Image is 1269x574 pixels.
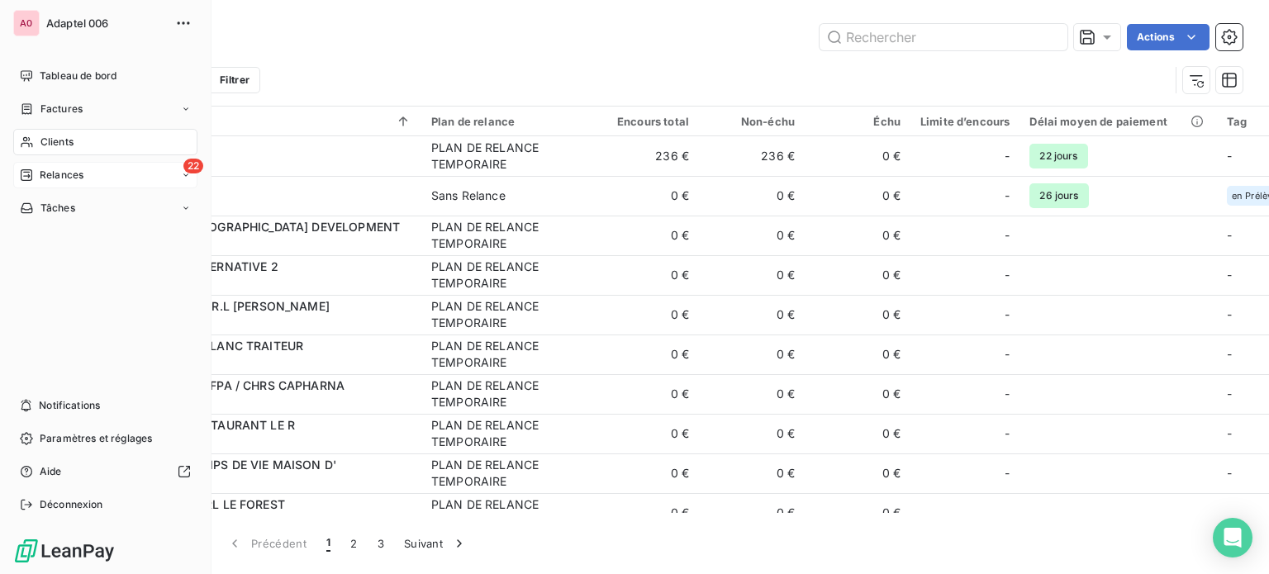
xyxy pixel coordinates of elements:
div: Échu [815,115,901,128]
td: 0 € [699,295,805,334]
td: 0 € [593,334,699,374]
span: 26 jours [1029,183,1088,208]
span: - [1227,268,1232,282]
span: 411006200 - S.A.R.L [PERSON_NAME] [114,299,330,313]
td: 0 € [805,216,910,255]
span: 411007900 - ALEFPA / CHRS CAPHARNA [114,378,345,392]
span: 411005300 [114,275,411,292]
div: Limite d’encours [920,115,1010,128]
td: 0 € [699,453,805,493]
div: A0 [13,10,40,36]
span: - [1005,148,1010,164]
button: Précédent [216,526,316,561]
td: 0 € [593,374,699,414]
div: Encours total [603,115,689,128]
span: Adaptel 006 [46,17,165,30]
div: PLAN DE RELANCE TEMPORAIRE [431,417,583,450]
td: 0 € [805,414,910,453]
span: Relances [40,168,83,183]
td: 0 € [699,493,805,533]
span: - [1227,426,1232,440]
span: - [1005,346,1010,363]
span: - [1005,306,1010,323]
span: - [1227,307,1232,321]
button: 2 [340,526,367,561]
td: 0 € [805,295,910,334]
span: Déconnexion [40,497,103,512]
span: Tableau de bord [40,69,116,83]
div: PLAN DE RELANCE TEMPORAIRE [431,338,583,371]
span: - [1005,465,1010,481]
div: PLAN DE RELANCE TEMPORAIRE [431,457,583,490]
input: Rechercher [820,24,1067,50]
span: 1 [326,535,330,552]
td: 0 € [805,176,910,216]
span: 22 [183,159,203,173]
td: 0 € [699,255,805,295]
div: Délai moyen de paiement [1029,115,1206,128]
span: - [1227,228,1232,242]
div: Plan de relance [431,115,583,128]
button: 3 [368,526,394,561]
span: - [1005,386,1010,402]
div: PLAN DE RELANCE TEMPORAIRE [431,377,583,410]
span: 411013200 [114,196,411,212]
span: 411018100 [114,156,411,173]
span: - [1005,267,1010,283]
span: 411008400 [114,434,411,450]
span: Paramètres et réglages [40,431,152,446]
div: PLAN DE RELANCE TEMPORAIRE [431,259,583,292]
td: 0 € [805,255,910,295]
td: 0 € [699,414,805,453]
td: 0 € [699,334,805,374]
div: Non-échu [709,115,795,128]
div: PLAN DE RELANCE TEMPORAIRE [431,496,583,529]
td: 0 € [593,255,699,295]
div: PLAN DE RELANCE TEMPORAIRE [431,219,583,252]
span: Tâches [40,201,75,216]
td: 0 € [593,493,699,533]
td: 0 € [699,176,805,216]
span: 411003000 - [GEOGRAPHIC_DATA] DEVELOPMENT [114,220,400,234]
span: - [1005,227,1010,244]
span: Notifications [39,398,100,413]
span: Aide [40,464,62,479]
div: Sans Relance [431,187,506,204]
span: 411008700 [114,473,411,490]
button: Filtrer [184,67,260,93]
span: 411003000 [114,235,411,252]
span: Clients [40,135,74,149]
div: Open Intercom Messenger [1213,518,1252,557]
td: 0 € [805,136,910,176]
td: 0 € [593,414,699,453]
span: - [1227,387,1232,401]
td: 0 € [593,216,699,255]
span: - [1227,505,1232,519]
span: - [1005,187,1010,204]
td: 0 € [805,334,910,374]
td: 0 € [593,295,699,334]
td: 0 € [593,176,699,216]
td: 236 € [699,136,805,176]
span: - [1005,425,1010,442]
span: 411006600 [114,354,411,371]
span: Factures [40,102,83,116]
span: - [1227,149,1232,163]
button: Actions [1127,24,1210,50]
td: 0 € [699,216,805,255]
span: 411006200 [114,315,411,331]
td: 236 € [593,136,699,176]
img: Logo LeanPay [13,538,116,564]
span: - [1227,347,1232,361]
td: 0 € [805,374,910,414]
td: 0 € [593,453,699,493]
div: PLAN DE RELANCE TEMPORAIRE [431,140,583,173]
span: - [1005,505,1010,521]
a: Aide [13,458,197,485]
span: 411008700 - TEMPS DE VIE MAISON D' [114,458,336,472]
div: PLAN DE RELANCE TEMPORAIRE [431,298,583,331]
td: 0 € [805,453,910,493]
span: 411007900 [114,394,411,410]
td: 0 € [699,374,805,414]
span: 22 jours [1029,144,1087,168]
